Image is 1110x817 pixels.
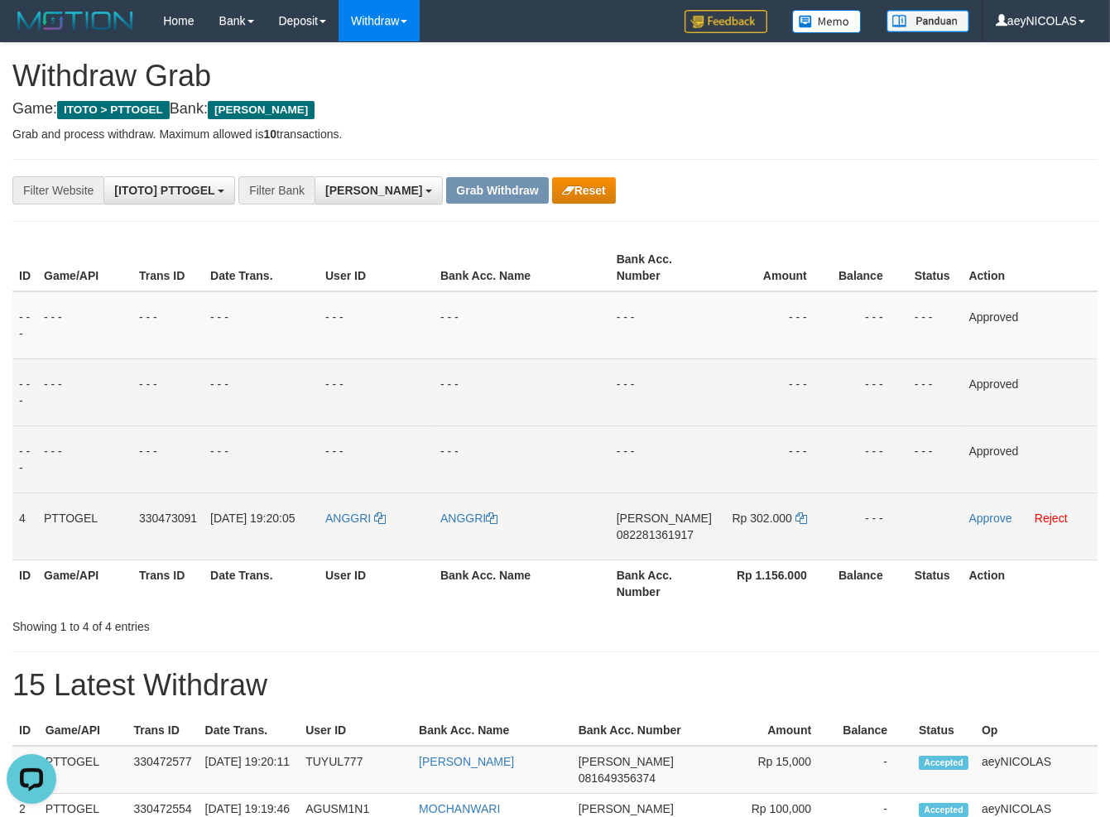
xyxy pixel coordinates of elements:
[12,126,1098,142] p: Grab and process withdraw. Maximum allowed is transactions.
[617,512,712,525] span: [PERSON_NAME]
[12,669,1098,702] h1: 15 Latest Withdraw
[731,715,837,746] th: Amount
[12,746,39,794] td: 1
[37,291,132,359] td: - - -
[795,512,807,525] a: Copy 302000 to clipboard
[139,512,197,525] span: 330473091
[434,358,610,425] td: - - -
[434,425,610,493] td: - - -
[718,291,832,359] td: - - -
[132,425,204,493] td: - - -
[919,803,968,817] span: Accepted
[208,101,315,119] span: [PERSON_NAME]
[319,358,434,425] td: - - -
[12,8,138,33] img: MOTION_logo.png
[419,802,500,815] a: MOCHANWARI
[114,184,214,197] span: [ITOTO] PTTOGEL
[12,612,450,635] div: Showing 1 to 4 of 4 entries
[832,493,908,560] td: - - -
[12,493,37,560] td: 4
[836,746,912,794] td: -
[319,425,434,493] td: - - -
[963,425,1098,493] td: Approved
[610,244,718,291] th: Bank Acc. Number
[319,244,434,291] th: User ID
[39,715,127,746] th: Game/API
[552,177,616,204] button: Reset
[37,560,132,607] th: Game/API
[325,512,371,525] span: ANGGRI
[610,425,718,493] td: - - -
[908,358,963,425] td: - - -
[132,291,204,359] td: - - -
[887,10,969,32] img: panduan.png
[969,512,1012,525] a: Approve
[263,127,276,141] strong: 10
[325,512,386,525] a: ANGGRI
[7,7,56,56] button: Open LiveChat chat widget
[132,560,204,607] th: Trans ID
[319,291,434,359] td: - - -
[836,715,912,746] th: Balance
[718,425,832,493] td: - - -
[912,715,975,746] th: Status
[963,560,1098,607] th: Action
[315,176,443,204] button: [PERSON_NAME]
[37,244,132,291] th: Game/API
[204,358,319,425] td: - - -
[718,560,832,607] th: Rp 1.156.000
[127,715,199,746] th: Trans ID
[733,512,792,525] span: Rp 302.000
[975,746,1098,794] td: aeyNICOLAS
[731,746,837,794] td: Rp 15,000
[12,425,37,493] td: - - -
[572,715,731,746] th: Bank Acc. Number
[963,244,1098,291] th: Action
[792,10,862,33] img: Button%20Memo.svg
[37,425,132,493] td: - - -
[446,177,548,204] button: Grab Withdraw
[132,244,204,291] th: Trans ID
[908,560,963,607] th: Status
[963,358,1098,425] td: Approved
[1035,512,1068,525] a: Reject
[908,291,963,359] td: - - -
[12,60,1098,93] h1: Withdraw Grab
[908,425,963,493] td: - - -
[127,746,199,794] td: 330472577
[579,802,674,815] span: [PERSON_NAME]
[12,715,39,746] th: ID
[440,512,497,525] a: ANGGRI
[204,560,319,607] th: Date Trans.
[832,560,908,607] th: Balance
[919,756,968,770] span: Accepted
[434,291,610,359] td: - - -
[12,244,37,291] th: ID
[37,493,132,560] td: PTTOGEL
[299,746,412,794] td: TUYUL777
[238,176,315,204] div: Filter Bank
[199,746,300,794] td: [DATE] 19:20:11
[12,291,37,359] td: - - -
[617,528,694,541] span: Copy 082281361917 to clipboard
[12,176,103,204] div: Filter Website
[12,101,1098,118] h4: Game: Bank:
[963,291,1098,359] td: Approved
[975,715,1098,746] th: Op
[412,715,572,746] th: Bank Acc. Name
[103,176,235,204] button: [ITOTO] PTTOGEL
[204,425,319,493] td: - - -
[12,560,37,607] th: ID
[610,291,718,359] td: - - -
[210,512,295,525] span: [DATE] 19:20:05
[325,184,422,197] span: [PERSON_NAME]
[434,560,610,607] th: Bank Acc. Name
[199,715,300,746] th: Date Trans.
[12,358,37,425] td: - - -
[319,560,434,607] th: User ID
[204,244,319,291] th: Date Trans.
[832,291,908,359] td: - - -
[610,560,718,607] th: Bank Acc. Number
[685,10,767,33] img: Feedback.jpg
[419,755,514,768] a: [PERSON_NAME]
